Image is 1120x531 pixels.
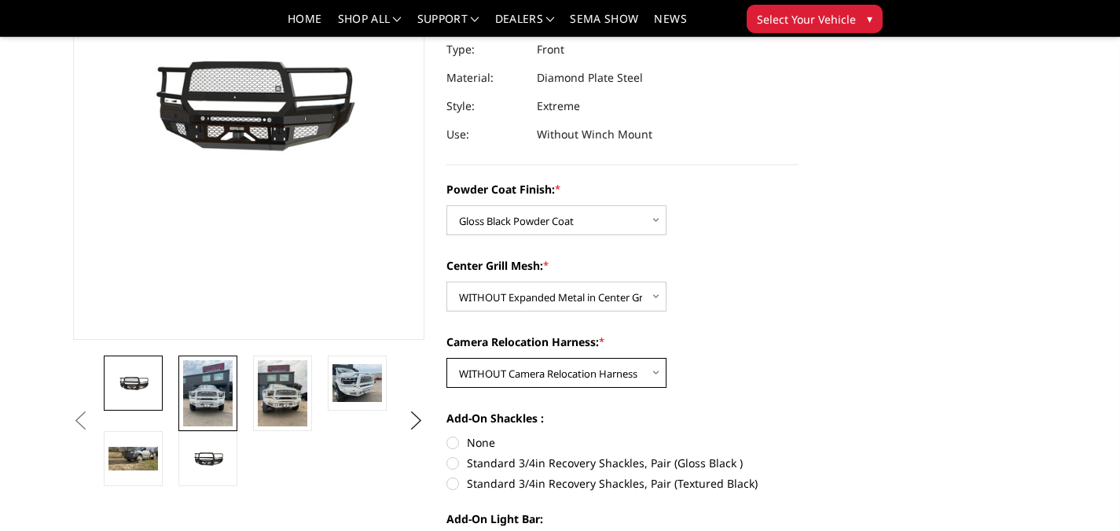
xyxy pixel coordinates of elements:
[446,475,799,492] label: Standard 3/4in Recovery Shackles, Pair (Textured Black)
[446,511,799,527] label: Add-On Light Bar:
[446,410,799,426] label: Add-On Shackles :
[108,447,158,470] img: 2019-2026 Ram 4500-5500 - FT Series - Extreme Front Bumper
[405,409,428,433] button: Next
[446,92,525,120] dt: Style:
[446,35,525,64] dt: Type:
[757,11,856,28] span: Select Your Vehicle
[446,120,525,149] dt: Use:
[537,64,643,92] dd: Diamond Plate Steel
[537,35,564,64] dd: Front
[258,360,307,426] img: 2019-2026 Ram 4500-5500 - FT Series - Extreme Front Bumper
[495,13,555,36] a: Dealers
[332,364,382,401] img: 2019-2026 Ram 4500-5500 - FT Series - Extreme Front Bumper
[108,371,158,395] img: 2019-2026 Ram 4500-5500 - FT Series - Extreme Front Bumper
[446,64,525,92] dt: Material:
[288,13,321,36] a: Home
[446,455,799,471] label: Standard 3/4in Recovery Shackles, Pair (Gloss Black )
[446,334,799,350] label: Camera Relocation Harness:
[446,434,799,451] label: None
[570,13,638,36] a: SEMA Show
[537,120,652,149] dd: Without Winch Mount
[446,257,799,274] label: Center Grill Mesh:
[654,13,686,36] a: News
[338,13,402,36] a: shop all
[747,5,883,33] button: Select Your Vehicle
[417,13,479,36] a: Support
[867,10,872,27] span: ▾
[446,181,799,197] label: Powder Coat Finish:
[537,92,580,120] dd: Extreme
[183,447,233,470] img: 2019-2026 Ram 4500-5500 - FT Series - Extreme Front Bumper
[183,360,233,426] img: 2019-2026 Ram 4500-5500 - FT Series - Extreme Front Bumper
[69,409,93,433] button: Previous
